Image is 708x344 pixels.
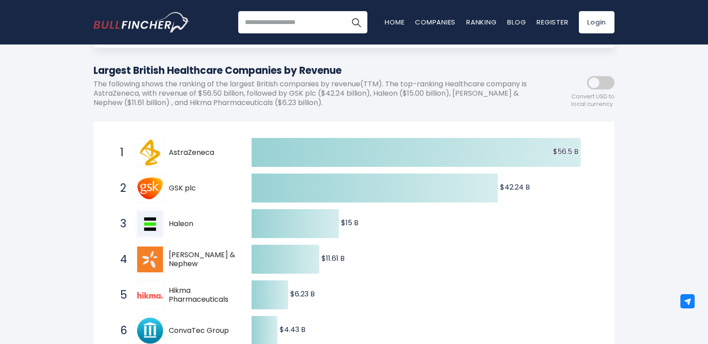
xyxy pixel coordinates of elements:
[116,323,125,338] span: 6
[415,17,456,27] a: Companies
[137,140,163,166] img: AstraZeneca
[321,253,345,263] text: $11.61 B
[116,181,125,196] span: 2
[507,17,526,27] a: Blog
[500,182,530,192] text: $42.24 B
[579,11,614,33] a: Login
[280,324,305,335] text: $4.43 B
[137,175,163,201] img: GSK plc
[137,211,163,237] img: Haleon
[169,326,236,336] span: ConvaTec Group
[94,12,189,32] a: Go to homepage
[169,251,236,269] span: [PERSON_NAME] & Nephew
[137,247,163,272] img: Smith & Nephew
[537,17,568,27] a: Register
[94,63,534,78] h1: Largest British Healthcare Companies by Revenue
[169,219,236,229] span: Haleon
[341,218,358,228] text: $15 B
[116,252,125,267] span: 4
[116,145,125,160] span: 1
[94,12,190,32] img: Bullfincher logo
[169,286,236,305] span: Hikma Pharmaceuticals
[385,17,404,27] a: Home
[116,287,125,303] span: 5
[94,80,534,107] p: The following shows the ranking of the largest British companies by revenue(TTM). The top-ranking...
[345,11,367,33] button: Search
[466,17,496,27] a: Ranking
[169,148,236,158] span: AstraZeneca
[116,216,125,231] span: 3
[137,318,163,344] img: ConvaTec Group
[553,146,578,157] text: $56.5 B
[290,289,315,299] text: $6.23 B
[571,93,614,108] span: Convert USD to local currency
[137,292,163,299] img: Hikma Pharmaceuticals
[169,184,236,193] span: GSK plc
